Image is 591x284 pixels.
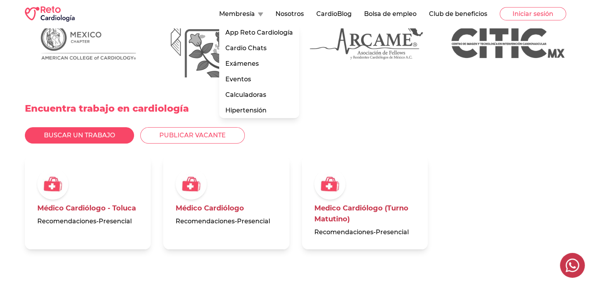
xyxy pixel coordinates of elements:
img: Recomendaciones [314,168,345,200]
button: Club de beneficios [429,9,487,19]
a: Médico Cardiólogo - Toluca [37,204,136,212]
p: Recomendaciones - Presencial [37,217,138,226]
div: Exámenes [219,56,299,72]
img: Recomendaciones [37,168,68,200]
button: Iniciar sesión [500,7,566,21]
img: Recomendaciones [176,168,207,200]
h2: Encuentra trabajo en cardiología [25,90,566,127]
a: App Reto Cardiología [219,25,299,40]
button: CardioBlog [316,9,352,19]
a: Hipertensión [219,103,299,118]
a: Calculadoras [219,87,299,103]
img: Silanes [25,21,141,64]
p: Recomendaciones - Presencial [314,228,415,237]
a: Cardio Chats [219,40,299,56]
button: Publicar vacante [140,127,245,144]
button: Nosotros [275,9,304,19]
button: Bolsa de empleo [364,9,417,19]
a: Medico Cardiólogo (Turno Matutino) [314,204,408,223]
button: Buscar un trabajo [25,127,134,144]
a: Eventos [219,72,299,87]
a: Médico Cardiólogo [176,204,244,212]
img: Silanes [308,19,425,66]
img: RETO Cardio Logo [25,6,75,22]
img: Silanes [450,19,566,66]
button: Membresía [219,9,263,19]
p: Recomendaciones - Presencial [176,217,277,226]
